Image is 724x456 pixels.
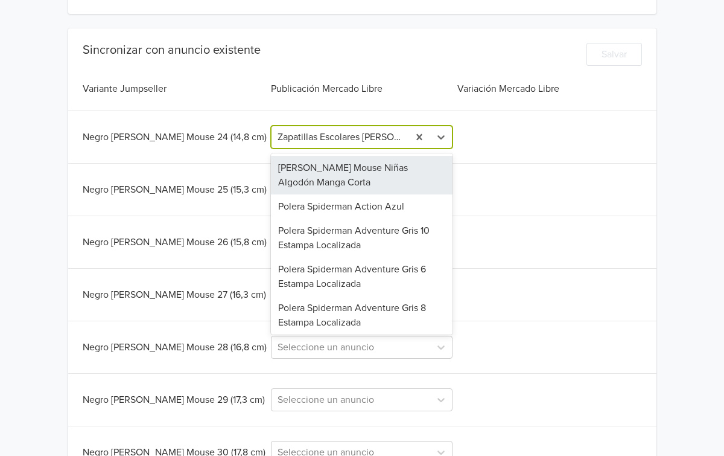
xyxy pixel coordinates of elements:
div: Polera Spiderman Adventure Gris 8 Estampa Localizada [271,296,453,335]
div: Variación Mercado Libre [455,82,641,96]
div: Negro [PERSON_NAME] Mouse 25 (15,3 cm) [83,182,269,197]
button: Salvar [586,43,642,66]
div: Negro [PERSON_NAME] Mouse 27 (16,3 cm) [83,287,269,302]
div: Polera Spiderman Adventure Gris 10 Estampa Localizada [271,219,453,257]
div: Negro [PERSON_NAME] Mouse 26 (15,8 cm) [83,235,269,249]
div: [PERSON_NAME] Mouse Niñas Algodón Manga Corta [271,156,453,194]
div: Negro [PERSON_NAME] Mouse 24 (14,8 cm) [83,130,269,144]
div: Publicación Mercado Libre [268,82,455,96]
div: Sincronizar con anuncio existente [83,43,261,57]
div: Polera Spiderman Action Azul [271,194,453,219]
div: Variante Jumpseller [83,82,269,96]
div: Polera Spiderman Adventure Gris 6 Estampa Localizada [271,257,453,296]
div: Negro [PERSON_NAME] Mouse 29 (17,3 cm) [83,393,269,407]
div: Negro [PERSON_NAME] Mouse 28 (16,8 cm) [83,340,269,355]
